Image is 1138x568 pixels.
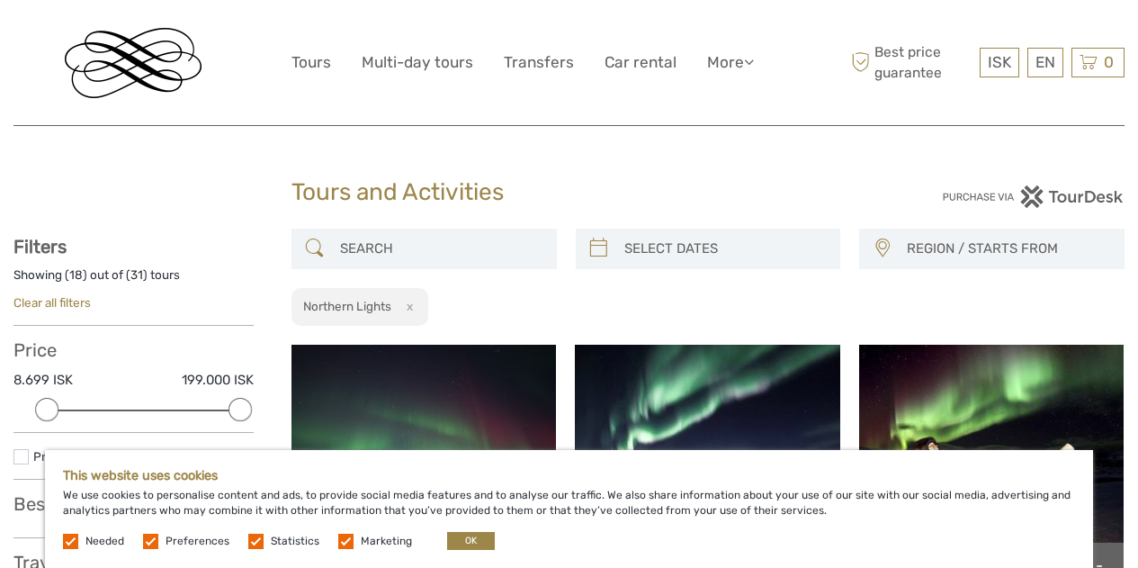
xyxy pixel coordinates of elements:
h5: This website uses cookies [63,468,1075,483]
a: Car rental [605,50,677,76]
span: ISK [988,53,1011,71]
h3: Best Of [13,493,254,515]
a: More [707,50,754,76]
a: Clear all filters [13,295,91,310]
label: 18 [69,266,83,284]
span: 0 [1101,53,1116,71]
div: EN [1027,48,1063,77]
h2: Northern Lights [303,299,391,313]
div: Showing ( ) out of ( ) tours [13,266,254,294]
strong: Filters [13,236,67,257]
label: Needed [85,534,124,549]
span: Best price guarantee [847,42,975,82]
input: SEARCH [333,233,548,265]
h1: Tours and Activities [291,178,847,207]
a: Private tours [33,449,105,464]
input: SELECT DATES [617,233,832,265]
a: Transfers [504,50,574,76]
img: PurchaseViaTourDesk.png [942,185,1125,208]
button: x [394,297,418,316]
h3: Price [13,339,254,361]
img: Reykjavik Residence [65,28,202,98]
button: OK [447,532,495,550]
a: Tours [291,50,331,76]
a: Multi-day tours [362,50,473,76]
label: 8.699 ISK [13,371,73,390]
label: Preferences [166,534,229,549]
label: 31 [130,266,143,284]
label: Statistics [271,534,319,549]
label: 199.000 ISK [182,371,254,390]
label: Marketing [361,534,412,549]
button: REGION / STARTS FROM [899,234,1116,264]
div: We use cookies to personalise content and ads, to provide social media features and to analyse ou... [45,450,1093,568]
